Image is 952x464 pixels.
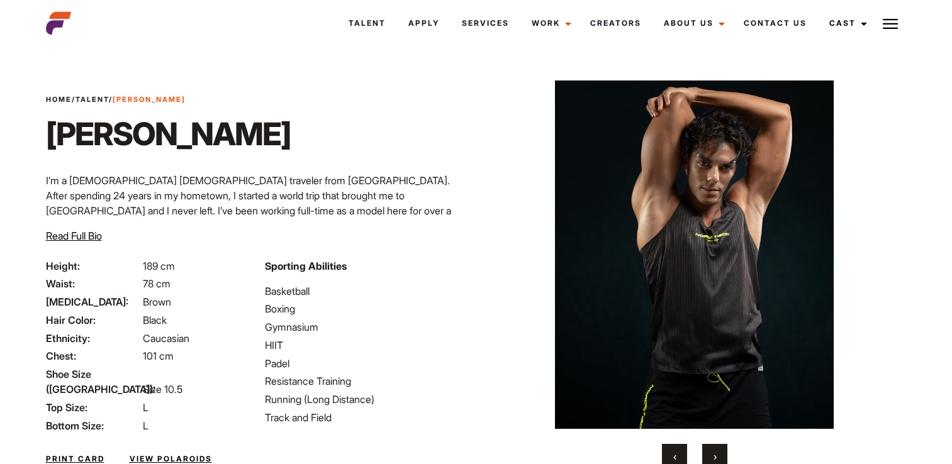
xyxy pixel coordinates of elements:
[883,16,898,31] img: Burger icon
[265,373,469,389] li: Resistance Training
[143,401,148,414] span: L
[46,348,140,363] span: Chest:
[265,260,347,272] strong: Sporting Abilities
[337,6,397,40] a: Talent
[143,314,167,326] span: Black
[652,6,732,40] a: About Us
[46,115,291,153] h1: [PERSON_NAME]
[46,418,140,433] span: Bottom Size:
[818,6,875,40] a: Cast
[265,392,469,407] li: Running (Long Distance)
[451,6,520,40] a: Services
[46,312,140,328] span: Hair Color:
[143,260,175,272] span: 189 cm
[579,6,652,40] a: Creators
[46,258,140,273] span: Height:
[143,277,171,290] span: 78 cm
[46,276,140,291] span: Waist:
[46,229,102,242] span: Read Full Bio
[143,383,182,395] span: Size 10.5
[143,419,148,432] span: L
[265,356,469,371] li: Padel
[46,173,469,233] p: I’m a [DEMOGRAPHIC_DATA] [DEMOGRAPHIC_DATA] traveler from [GEOGRAPHIC_DATA]. After spending 24 ye...
[673,450,676,463] span: Previous
[265,319,469,334] li: Gymnasium
[46,331,140,346] span: Ethnicity:
[143,296,171,308] span: Brown
[732,6,818,40] a: Contact Us
[46,95,72,104] a: Home
[46,94,186,105] span: / /
[113,95,186,104] strong: [PERSON_NAME]
[143,332,189,345] span: Caucasian
[265,301,469,316] li: Boxing
[143,350,174,362] span: 101 cm
[46,367,140,397] span: Shoe Size ([GEOGRAPHIC_DATA]):
[265,284,469,299] li: Basketball
[46,228,102,243] button: Read Full Bio
[76,95,109,104] a: Talent
[46,11,71,36] img: cropped-aefm-brand-fav-22-square.png
[265,410,469,425] li: Track and Field
[714,450,717,463] span: Next
[46,294,140,309] span: [MEDICAL_DATA]:
[520,6,579,40] a: Work
[46,400,140,415] span: Top Size:
[265,338,469,353] li: HIIT
[397,6,451,40] a: Apply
